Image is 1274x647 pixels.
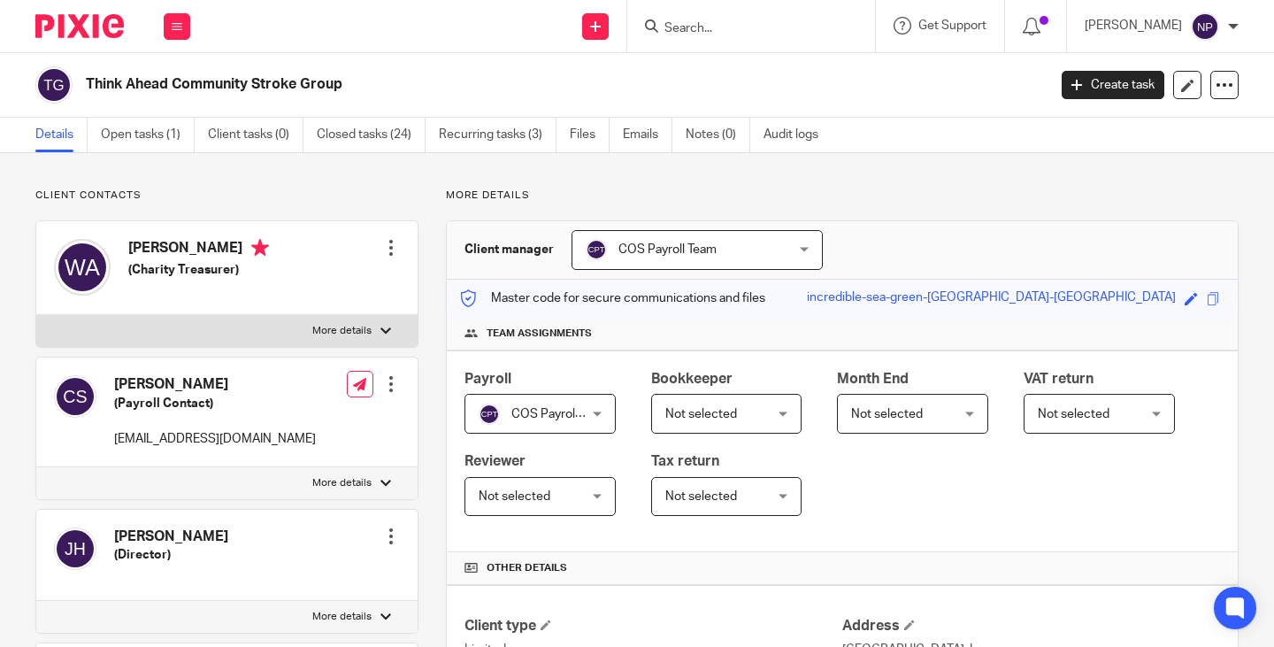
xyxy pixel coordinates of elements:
img: svg%3E [479,404,500,425]
i: Primary [251,239,269,257]
a: Client tasks (0) [208,118,303,152]
h5: (Charity Treasurer) [128,261,269,279]
a: Create task [1062,71,1164,99]
span: Bookkeeper [651,372,733,386]
img: svg%3E [586,239,607,260]
span: Payroll [464,372,511,386]
a: Closed tasks (24) [317,118,426,152]
p: More details [312,324,372,338]
p: Client contacts [35,189,418,203]
span: Not selected [1038,408,1109,420]
input: Search [663,21,822,37]
span: COS Payroll Team [618,243,717,256]
span: COS Payroll Team [511,408,610,420]
h3: Client manager [464,241,554,258]
span: Reviewer [464,454,526,468]
p: More details [446,189,1239,203]
span: Month End [837,372,909,386]
img: svg%3E [1191,12,1219,41]
span: Other details [487,561,567,575]
a: Open tasks (1) [101,118,195,152]
img: Pixie [35,14,124,38]
h4: [PERSON_NAME] [114,528,228,546]
span: Team assignments [487,327,592,341]
h4: Address [842,617,1220,635]
p: [PERSON_NAME] [1085,17,1182,35]
span: Not selected [851,408,923,420]
h2: Think Ahead Community Stroke Group [86,75,845,94]
a: Audit logs [764,118,832,152]
span: Get Support [918,19,986,32]
a: Files [570,118,610,152]
span: Not selected [665,408,737,420]
h4: Client type [464,617,842,635]
p: [EMAIL_ADDRESS][DOMAIN_NAME] [114,430,316,448]
img: svg%3E [54,239,111,296]
a: Recurring tasks (3) [439,118,556,152]
a: Notes (0) [686,118,750,152]
span: Not selected [665,490,737,503]
div: incredible-sea-green-[GEOGRAPHIC_DATA]-[GEOGRAPHIC_DATA] [807,289,1176,309]
span: Tax return [651,454,719,468]
p: More details [312,476,372,490]
img: svg%3E [54,375,96,418]
p: More details [312,610,372,624]
h5: (Director) [114,546,228,564]
h4: [PERSON_NAME] [114,375,316,394]
a: Emails [623,118,672,152]
img: svg%3E [35,66,73,104]
span: VAT return [1024,372,1094,386]
img: svg%3E [54,528,96,570]
p: Master code for secure communications and files [460,289,765,307]
h5: (Payroll Contact) [114,395,316,412]
h4: [PERSON_NAME] [128,239,269,261]
span: Not selected [479,490,550,503]
a: Details [35,118,88,152]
